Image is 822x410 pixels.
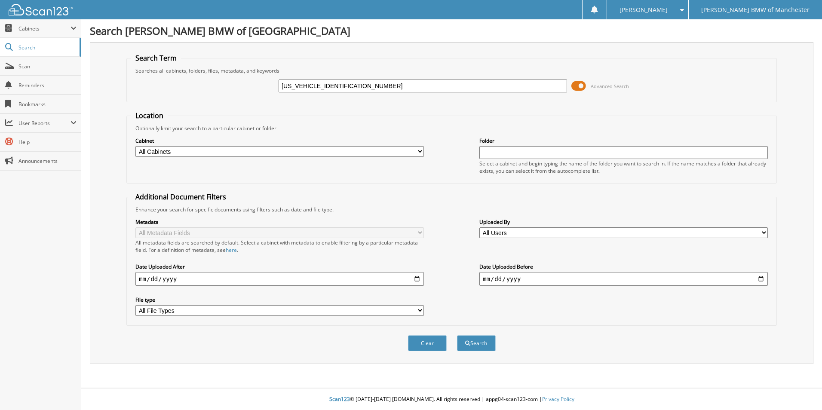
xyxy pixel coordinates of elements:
[131,192,230,202] legend: Additional Document Filters
[135,296,424,303] label: File type
[135,263,424,270] label: Date Uploaded After
[479,218,768,226] label: Uploaded By
[18,119,71,127] span: User Reports
[18,44,75,51] span: Search
[479,263,768,270] label: Date Uploaded Before
[18,82,77,89] span: Reminders
[131,111,168,120] legend: Location
[591,83,629,89] span: Advanced Search
[18,63,77,70] span: Scan
[479,272,768,286] input: end
[479,137,768,144] label: Folder
[779,369,822,410] iframe: Chat Widget
[329,395,350,403] span: Scan123
[542,395,574,403] a: Privacy Policy
[135,272,424,286] input: start
[18,25,71,32] span: Cabinets
[457,335,496,351] button: Search
[479,160,768,174] div: Select a cabinet and begin typing the name of the folder you want to search in. If the name match...
[131,53,181,63] legend: Search Term
[135,239,424,254] div: All metadata fields are searched by default. Select a cabinet with metadata to enable filtering b...
[9,4,73,15] img: scan123-logo-white.svg
[90,24,813,38] h1: Search [PERSON_NAME] BMW of [GEOGRAPHIC_DATA]
[131,67,772,74] div: Searches all cabinets, folders, files, metadata, and keywords
[18,157,77,165] span: Announcements
[408,335,447,351] button: Clear
[131,206,772,213] div: Enhance your search for specific documents using filters such as date and file type.
[81,389,822,410] div: © [DATE]-[DATE] [DOMAIN_NAME]. All rights reserved | appg04-scan123-com |
[135,218,424,226] label: Metadata
[620,7,668,12] span: [PERSON_NAME]
[226,246,237,254] a: here
[18,138,77,146] span: Help
[135,137,424,144] label: Cabinet
[701,7,810,12] span: [PERSON_NAME] BMW of Manchester
[18,101,77,108] span: Bookmarks
[131,125,772,132] div: Optionally limit your search to a particular cabinet or folder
